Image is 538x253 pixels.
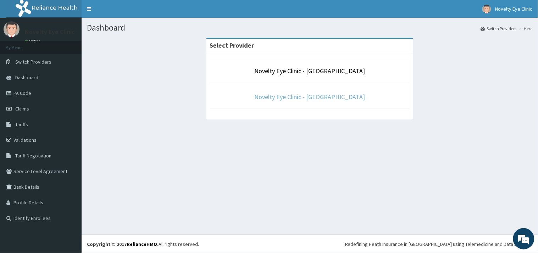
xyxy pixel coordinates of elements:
span: Tariffs [15,121,28,128]
a: RelianceHMO [127,241,157,247]
h1: Dashboard [87,23,533,32]
a: Switch Providers [481,26,517,32]
a: Novelty Eye Clinic - [GEOGRAPHIC_DATA] [255,93,365,101]
div: Minimize live chat window [116,4,133,21]
img: d_794563401_company_1708531726252_794563401 [13,36,29,53]
strong: Copyright © 2017 . [87,241,159,247]
span: Dashboard [15,74,38,81]
span: Claims [15,106,29,112]
span: We're online! [41,79,98,151]
span: Novelty Eye Clinic [495,6,533,12]
img: User Image [482,5,491,14]
textarea: Type your message and hit 'Enter' [4,173,135,198]
span: Tariff Negotiation [15,152,51,159]
div: Chat with us now [37,40,119,49]
img: User Image [4,21,20,37]
strong: Select Provider [210,41,254,49]
a: Novelty Eye Clinic - [GEOGRAPHIC_DATA] [255,67,365,75]
li: Here [517,26,533,32]
p: Novelty Eye Clinic [25,29,75,35]
footer: All rights reserved. [82,235,538,253]
span: Switch Providers [15,59,51,65]
a: Online [25,39,42,44]
div: Redefining Heath Insurance in [GEOGRAPHIC_DATA] using Telemedicine and Data Science! [345,241,533,248]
